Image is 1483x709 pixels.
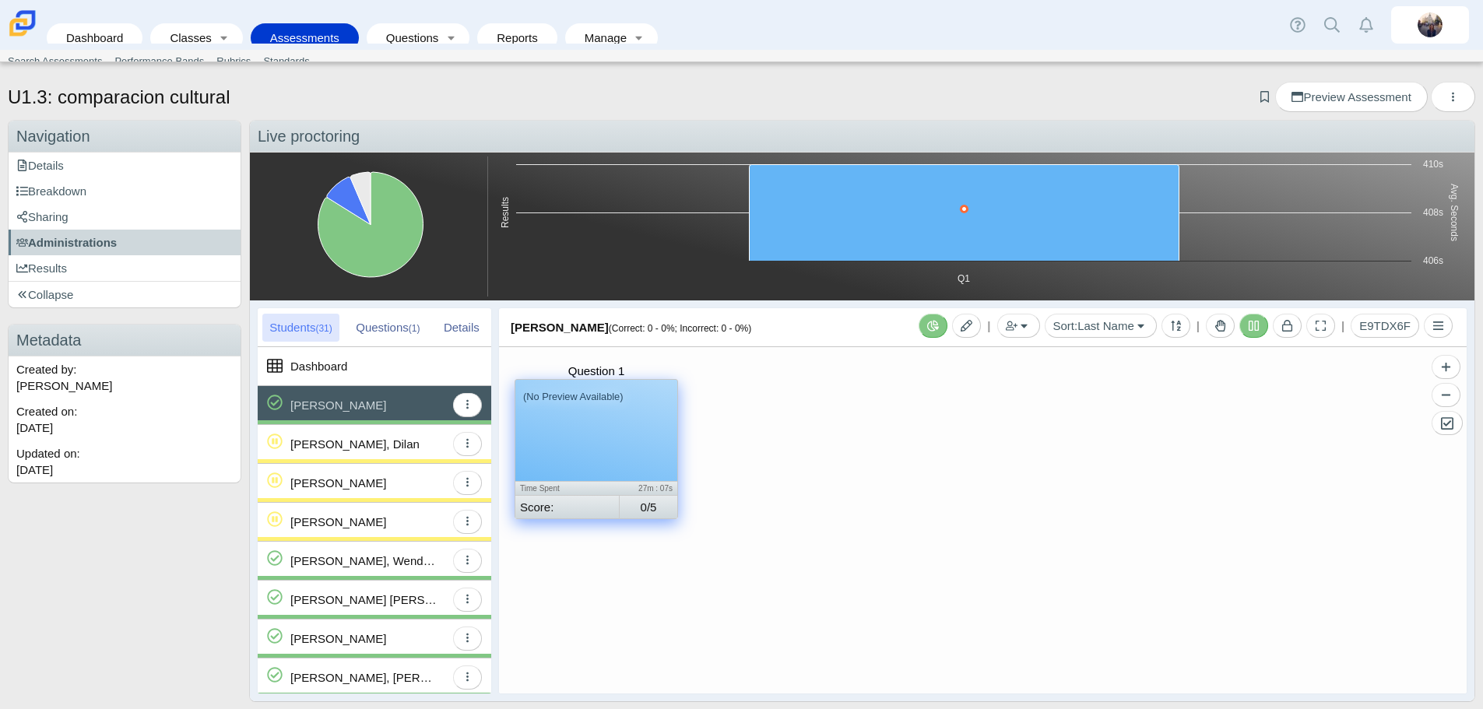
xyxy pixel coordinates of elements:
[315,323,332,334] small: (31)
[9,255,241,281] a: Results
[609,323,751,334] small: (Correct: 0 - 0%; Incorrect: 0 - 0%)
[1423,207,1443,218] text: 408s
[1351,314,1419,338] button: E9TDX6F
[9,398,241,440] div: Created on:
[1418,12,1443,37] img: britta.barnhart.NdZ84j
[254,156,487,297] svg: Interactive chart
[374,23,440,52] a: Questions
[350,172,371,224] path: Not Started, 2. Completed.
[1197,319,1200,332] span: |
[210,50,257,73] a: Rubrics
[1341,319,1344,332] span: |
[9,178,241,204] a: Breakdown
[520,482,596,495] div: Time Spent
[9,204,241,230] a: Sharing
[987,319,990,332] span: |
[9,356,241,398] div: Created by: [PERSON_NAME]
[1449,184,1460,241] text: Avg. Seconds
[262,314,339,342] div: Students
[108,50,210,73] a: Performance Bands
[8,84,230,111] h1: U1.3: comparacion cultural
[488,156,1471,297] svg: Interactive chart
[9,440,241,483] div: Updated on:
[6,29,39,42] a: Carmen School of Science & Technology
[158,23,213,52] a: Classes
[258,23,351,52] a: Assessments
[628,23,650,52] a: Toggle expanded
[1045,314,1157,338] button: Sort:Last Name
[1349,8,1383,42] a: Alerts
[1077,319,1134,332] span: Last Name
[1424,314,1453,338] button: Toggle Menu
[257,50,315,73] a: Standards
[1291,90,1411,104] span: Preview Assessment
[6,7,39,40] img: Carmen School of Science & Technology
[409,323,420,334] small: (1)
[515,363,678,379] div: Question 1
[961,205,968,212] path: Q1, 408.14814814814815s. Avg. Seconds.
[290,425,420,463] div: [PERSON_NAME], Dilan
[290,581,438,619] div: [PERSON_NAME] [PERSON_NAME]
[1359,319,1411,332] span: E9TDX6F
[290,464,386,502] div: [PERSON_NAME]
[290,658,438,697] div: [PERSON_NAME], [PERSON_NAME]
[349,314,427,342] div: Questions
[487,156,1471,297] div: Chart. Highcharts interactive chart.
[16,210,69,223] span: Sharing
[2,50,108,73] a: Search Assessments
[500,197,511,228] text: Results
[16,288,73,301] span: Collapse
[1431,82,1475,112] button: More options
[16,463,53,476] time: Sep 16, 2024 at 12:42 PM
[1423,159,1443,170] text: 410s
[213,23,235,52] a: Toggle expanded
[1275,82,1427,112] a: Preview Assessment
[9,282,241,307] a: Collapse
[1257,90,1272,104] a: Add bookmark
[250,121,1474,153] div: Live proctoring
[440,23,462,52] a: Toggle expanded
[9,325,241,356] h3: Metadata
[437,314,487,342] div: Details
[16,159,64,172] span: Details
[16,184,86,198] span: Breakdown
[54,23,135,52] a: Dashboard
[750,165,1179,261] g: Not Scored, series 4 of 5. Bar series with 1 bar. Y axis, Results.
[16,236,117,249] span: Administrations
[16,421,53,434] time: Sep 11, 2023 at 9:11 PM
[523,391,624,402] small: (No Preview Available)
[254,156,487,297] div: Chart. Highcharts interactive chart.
[290,386,386,424] div: [PERSON_NAME]
[1423,255,1443,266] text: 406s
[290,619,386,658] div: [PERSON_NAME]
[290,503,386,541] div: [PERSON_NAME]
[318,172,423,277] path: Finished, 26. Completed.
[16,128,90,145] span: Navigation
[596,482,673,495] div: 27m : 07s
[1391,6,1469,44] a: britta.barnhart.NdZ84j
[511,321,751,334] span: [PERSON_NAME]
[919,314,947,338] button: Toggle Reporting
[750,165,1179,261] path: Q1, 27. Not Scored.
[485,23,550,52] a: Reports
[290,347,347,385] div: Dashboard
[958,273,970,284] text: Q1
[520,496,619,518] div: Score:
[290,542,438,580] div: [PERSON_NAME], Wenderly
[327,177,371,224] path: Started, 3. Completed.
[9,153,241,178] a: Details
[619,496,677,519] div: 0/5
[961,205,968,212] g: Avg. Seconds, series 5 of 5. Line with 1 data point. Y axis, Avg. Seconds.
[573,23,628,52] a: Manage
[16,261,67,275] span: Results
[9,230,241,255] a: Administrations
